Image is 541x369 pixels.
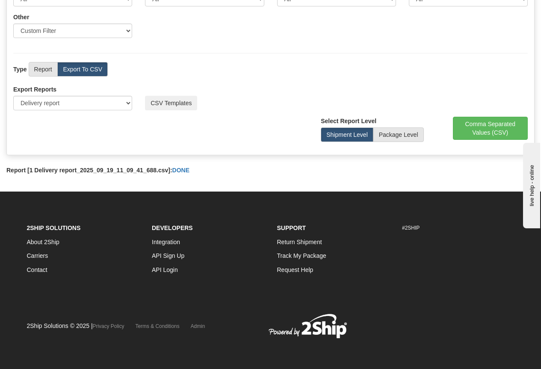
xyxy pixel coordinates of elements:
a: About 2Ship [27,239,59,245]
label: Report [1 Delivery report_2025_09_19_11_09_41_688.csv]: [6,166,189,174]
a: Track My Package [277,252,326,259]
iframe: chat widget [521,141,540,228]
a: Privacy Policy [93,323,124,329]
label: Shipment Level [321,127,373,142]
label: Type [13,65,27,74]
span: 2Ship Solutions © 2025 | [27,322,124,329]
div: live help - online [6,7,79,14]
label: Export Reports [13,85,56,94]
a: API Login [152,266,178,273]
strong: Support [277,224,306,231]
a: Integration [152,239,180,245]
label: Package Level [373,127,424,142]
a: Terms & Conditions [136,323,180,329]
a: DONE [172,167,189,174]
a: Admin [191,323,205,329]
a: Carriers [27,252,48,259]
a: Contact [27,266,47,273]
a: Request Help [277,266,313,273]
button: Comma Separated Values (CSV) [453,117,528,140]
label: Other [13,13,29,21]
label: Report [29,62,58,77]
h6: #2SHIP [402,225,514,231]
strong: Developers [152,224,193,231]
a: API Sign Up [152,252,184,259]
label: Export To CSV [57,62,108,77]
button: CSV Templates [145,96,197,110]
label: Select Report Level [321,117,376,125]
a: Return Shipment [277,239,322,245]
strong: 2Ship Solutions [27,224,81,231]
